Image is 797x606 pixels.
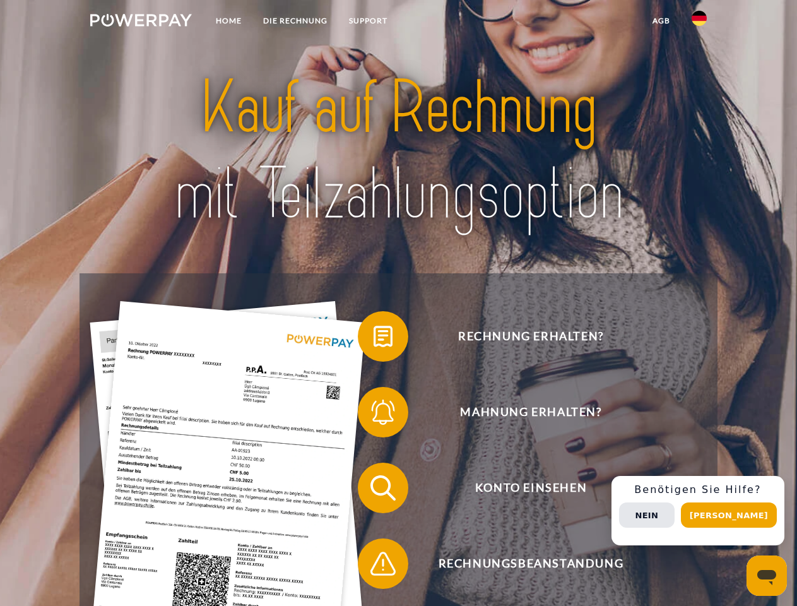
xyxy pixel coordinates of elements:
img: de [692,11,707,26]
a: SUPPORT [338,9,398,32]
div: Schnellhilfe [611,476,784,545]
span: Konto einsehen [376,463,685,513]
a: agb [642,9,681,32]
a: DIE RECHNUNG [252,9,338,32]
button: Nein [619,502,675,528]
span: Rechnung erhalten? [376,311,685,362]
button: Rechnungsbeanstandung [358,538,686,589]
button: Rechnung erhalten? [358,311,686,362]
h3: Benötigen Sie Hilfe? [619,484,777,496]
span: Rechnungsbeanstandung [376,538,685,589]
img: title-powerpay_de.svg [121,61,676,242]
button: Mahnung erhalten? [358,387,686,437]
img: logo-powerpay-white.svg [90,14,192,27]
iframe: Schaltfläche zum Öffnen des Messaging-Fensters [747,555,787,596]
button: [PERSON_NAME] [681,502,777,528]
button: Konto einsehen [358,463,686,513]
img: qb_warning.svg [367,548,399,579]
a: Home [205,9,252,32]
img: qb_bell.svg [367,396,399,428]
img: qb_bill.svg [367,321,399,352]
span: Mahnung erhalten? [376,387,685,437]
img: qb_search.svg [367,472,399,504]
